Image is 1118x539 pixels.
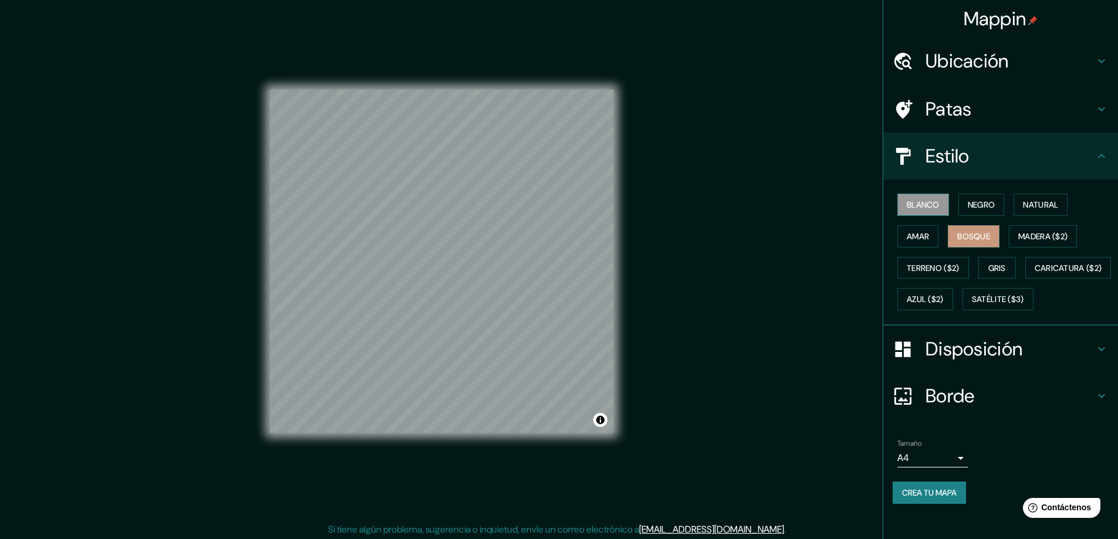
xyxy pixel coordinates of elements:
[926,49,1009,73] font: Ubicación
[883,86,1118,133] div: Patas
[1014,493,1105,526] iframe: Lanzador de widgets de ayuda
[962,288,1033,310] button: Satélite ($3)
[948,225,999,248] button: Bosque
[639,523,784,535] a: [EMAIL_ADDRESS][DOMAIN_NAME]
[883,372,1118,419] div: Borde
[972,294,1024,305] font: Satélite ($3)
[957,231,990,242] font: Bosque
[1035,263,1102,273] font: Caricatura ($2)
[902,487,957,498] font: Crea tu mapa
[883,133,1118,179] div: Estilo
[893,482,966,504] button: Crea tu mapa
[958,194,1005,216] button: Negro
[1023,199,1058,210] font: Natural
[964,6,1026,31] font: Mappin
[926,97,972,121] font: Patas
[968,199,995,210] font: Negro
[1009,225,1077,248] button: Madera ($2)
[883,326,1118,372] div: Disposición
[883,38,1118,84] div: Ubicación
[328,523,639,535] font: Si tiene algún problema, sugerencia o inquietud, envíe un correo electrónico a
[897,452,909,464] font: A4
[788,523,790,535] font: .
[897,449,968,467] div: A4
[1028,16,1038,25] img: pin-icon.png
[907,231,929,242] font: Amar
[786,523,788,535] font: .
[897,257,969,279] button: Terreno ($2)
[1025,257,1112,279] button: Caricatura ($2)
[897,194,949,216] button: Blanco
[897,225,938,248] button: Amar
[1018,231,1068,242] font: Madera ($2)
[593,413,607,427] button: Activar o desactivar atribución
[988,263,1006,273] font: Gris
[926,337,1022,361] font: Disposición
[1014,194,1068,216] button: Natural
[907,263,960,273] font: Terreno ($2)
[978,257,1016,279] button: Gris
[897,439,921,448] font: Tamaño
[907,294,944,305] font: Azul ($2)
[926,384,975,408] font: Borde
[907,199,940,210] font: Blanco
[897,288,953,310] button: Azul ($2)
[784,523,786,535] font: .
[270,90,613,433] canvas: Mapa
[926,144,970,168] font: Estilo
